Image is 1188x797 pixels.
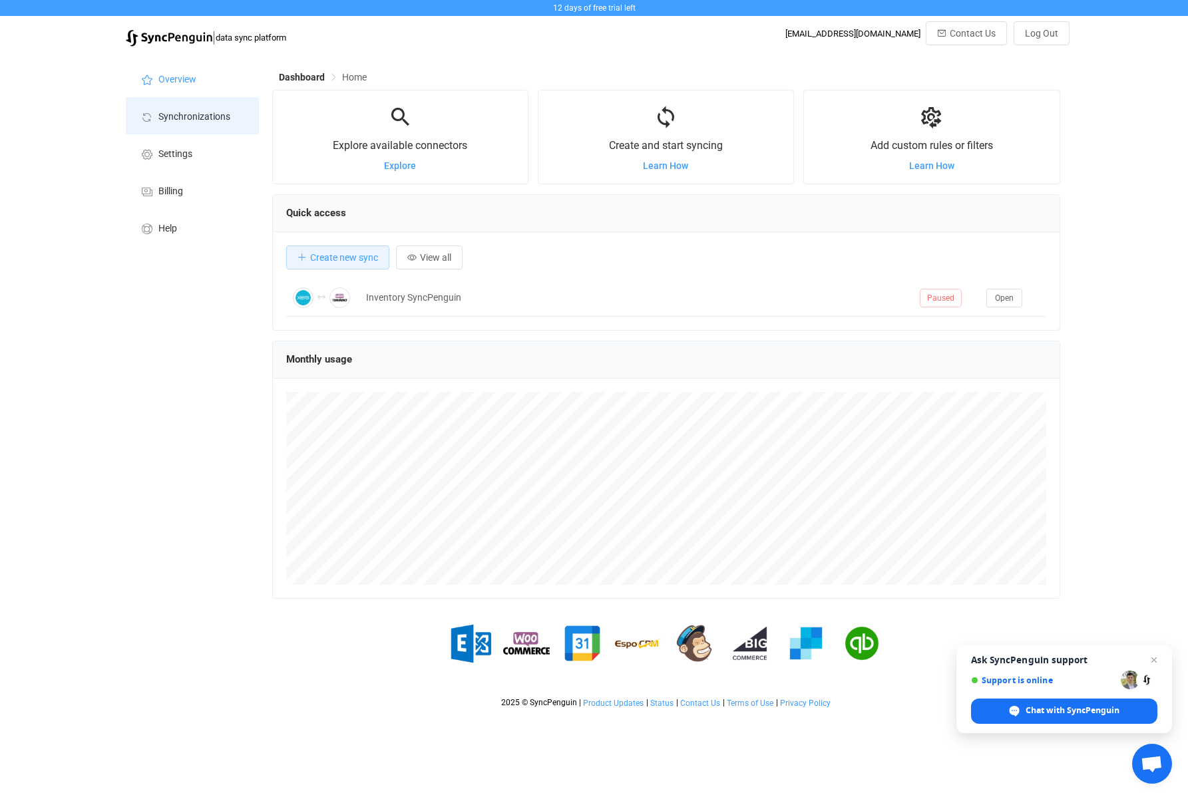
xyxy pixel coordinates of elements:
span: | [776,698,778,707]
a: Billing [126,172,259,209]
button: Create new sync [286,245,389,269]
img: syncpenguin.svg [126,30,212,47]
div: Breadcrumb [279,73,367,82]
span: Quick access [286,207,346,219]
span: Dashboard [279,72,325,82]
span: Monthly usage [286,353,352,365]
span: | [212,28,216,47]
span: Add custom rules or filters [871,139,993,152]
div: Chat with SyncPenguin [971,699,1157,724]
a: Help [126,209,259,246]
span: 2025 © SyncPenguin [501,698,577,707]
img: Xero Inventory Quantities [293,287,313,308]
a: Terms of Use [726,699,774,708]
a: Explore [384,160,416,171]
span: Paused [920,289,962,307]
button: View all [396,245,463,269]
a: Learn How [909,160,954,171]
a: Learn How [643,160,688,171]
span: Create new sync [310,252,378,263]
img: sendgrid.png [783,620,829,667]
span: Explore available connectors [333,139,467,152]
img: quickbooks.png [839,620,885,667]
a: |data sync platform [126,28,286,47]
img: woo-commerce.png [503,620,550,667]
span: View all [420,252,451,263]
span: Settings [158,149,192,160]
span: Create and start syncing [609,139,723,152]
span: Close chat [1146,652,1162,668]
button: Contact Us [926,21,1007,45]
span: Billing [158,186,183,197]
div: Open chat [1132,744,1172,784]
span: | [723,698,725,707]
span: Terms of Use [727,699,773,708]
img: WooCommerce Inventory Quantities [329,287,350,308]
span: Privacy Policy [780,699,831,708]
span: Home [342,72,367,82]
a: Product Updates [582,699,644,708]
button: Log Out [1014,21,1070,45]
span: 12 days of free trial left [553,3,636,13]
img: google.png [559,620,606,667]
img: espo-crm.png [615,620,662,667]
a: Overview [126,60,259,97]
a: Privacy Policy [779,699,831,708]
img: mailchimp.png [671,620,717,667]
span: Help [158,224,177,234]
span: Log Out [1025,28,1058,39]
img: exchange.png [447,620,494,667]
button: Open [986,289,1022,307]
div: [EMAIL_ADDRESS][DOMAIN_NAME] [785,29,920,39]
a: Status [650,699,674,708]
span: Chat with SyncPenguin [1026,705,1119,717]
span: Product Updates [583,699,644,708]
span: data sync platform [216,33,286,43]
span: | [646,698,648,707]
a: Settings [126,134,259,172]
img: big-commerce.png [727,620,773,667]
a: Synchronizations [126,97,259,134]
div: Inventory SyncPenguin [359,290,913,305]
span: Support is online [971,675,1116,685]
span: Ask SyncPenguin support [971,655,1157,665]
span: Contact Us [680,699,720,708]
span: | [579,698,581,707]
span: Open [995,293,1014,303]
span: Synchronizations [158,112,230,122]
a: Contact Us [680,699,721,708]
a: Open [986,292,1022,303]
span: Contact Us [950,28,996,39]
span: Overview [158,75,196,85]
span: | [676,698,678,707]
